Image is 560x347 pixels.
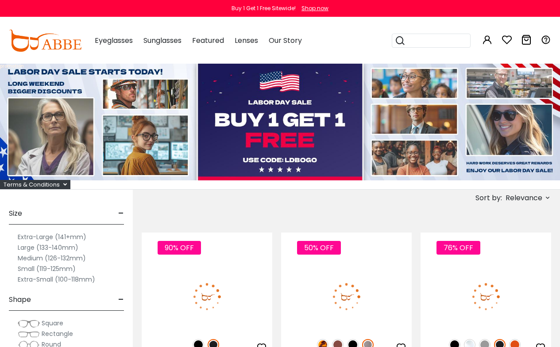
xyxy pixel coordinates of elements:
span: Sort by: [475,193,502,203]
span: Rectangle [42,329,73,338]
span: Size [9,203,22,224]
span: - [118,203,124,224]
img: abbeglasses.com [9,30,81,52]
a: Shop now [297,4,328,12]
img: Square.png [18,319,40,328]
span: 90% OFF [158,241,201,255]
label: Extra-Large (141+mm) [18,232,86,242]
span: Sunglasses [143,35,182,46]
span: 76% OFF [436,241,480,255]
span: Relevance [506,190,542,206]
span: Eyeglasses [95,35,133,46]
img: Matte-black Nocan - TR ,Universal Bridge Fit [421,264,551,329]
img: Matte-black Youngitive - Plastic ,Adjust Nose Pads [142,264,272,329]
label: Medium (126-132mm) [18,253,86,263]
span: Square [42,319,63,328]
span: Lenses [235,35,258,46]
div: Shop now [301,4,328,12]
span: Our Story [269,35,302,46]
span: Shape [9,289,31,310]
label: Small (119-125mm) [18,263,76,274]
img: Rectangle.png [18,330,40,339]
span: Featured [192,35,224,46]
label: Extra-Small (100-118mm) [18,274,95,285]
img: Gun Laya - Plastic ,Universal Bridge Fit [281,264,412,329]
span: 50% OFF [297,241,341,255]
span: - [118,289,124,310]
div: Buy 1 Get 1 Free Sitewide! [232,4,296,12]
label: Large (133-140mm) [18,242,78,253]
